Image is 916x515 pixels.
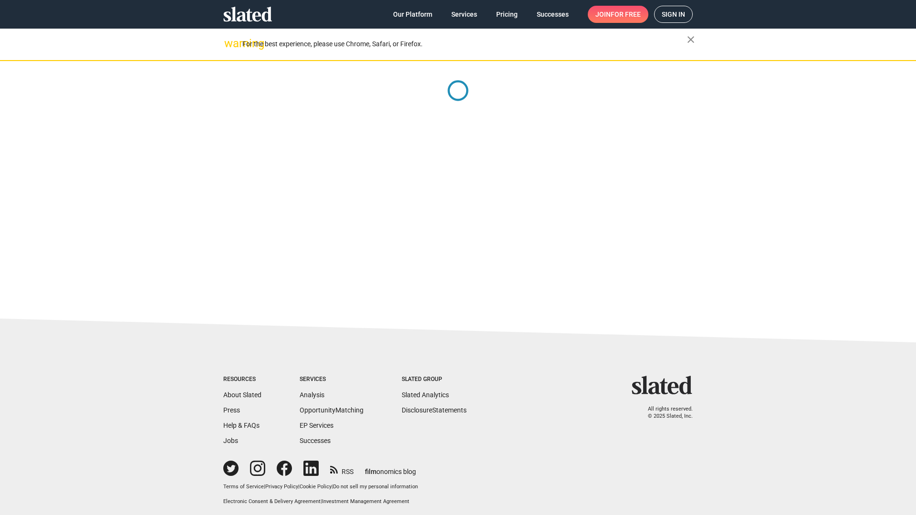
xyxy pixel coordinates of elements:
[330,462,354,476] a: RSS
[451,6,477,23] span: Services
[300,376,364,383] div: Services
[385,6,440,23] a: Our Platform
[662,6,685,22] span: Sign in
[365,468,376,475] span: film
[537,6,569,23] span: Successes
[223,376,261,383] div: Resources
[264,484,265,490] span: |
[223,406,240,414] a: Press
[496,6,518,23] span: Pricing
[223,422,260,429] a: Help & FAQs
[489,6,525,23] a: Pricing
[588,6,648,23] a: Joinfor free
[402,391,449,399] a: Slated Analytics
[300,484,332,490] a: Cookie Policy
[322,498,409,505] a: Investment Management Agreement
[300,391,324,399] a: Analysis
[638,406,693,420] p: All rights reserved. © 2025 Slated, Inc.
[300,422,333,429] a: EP Services
[298,484,300,490] span: |
[529,6,576,23] a: Successes
[365,460,416,476] a: filmonomics blog
[654,6,693,23] a: Sign in
[223,437,238,444] a: Jobs
[321,498,322,505] span: |
[332,484,333,490] span: |
[300,406,364,414] a: OpportunityMatching
[595,6,641,23] span: Join
[333,484,418,491] button: Do not sell my personal information
[444,6,485,23] a: Services
[265,484,298,490] a: Privacy Policy
[393,6,432,23] span: Our Platform
[223,484,264,490] a: Terms of Service
[611,6,641,23] span: for free
[223,498,321,505] a: Electronic Consent & Delivery Agreement
[242,38,687,51] div: For the best experience, please use Chrome, Safari, or Firefox.
[223,391,261,399] a: About Slated
[685,34,697,45] mat-icon: close
[300,437,331,444] a: Successes
[402,376,467,383] div: Slated Group
[402,406,467,414] a: DisclosureStatements
[224,38,236,49] mat-icon: warning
